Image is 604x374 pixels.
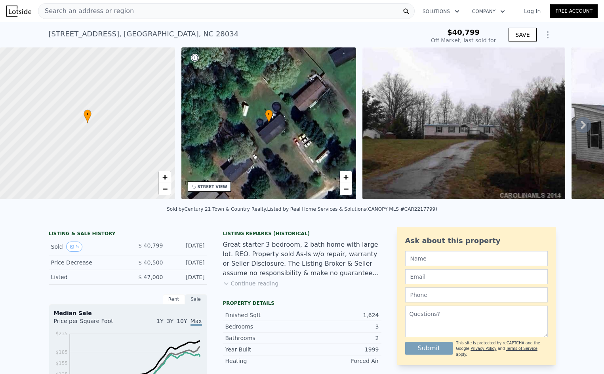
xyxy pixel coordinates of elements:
span: $ 47,000 [138,274,163,280]
div: Off Market, last sold for [431,36,496,44]
div: • [84,110,91,123]
a: Privacy Policy [471,346,496,351]
span: • [84,111,91,118]
div: Bathrooms [225,334,302,342]
div: [STREET_ADDRESS] , [GEOGRAPHIC_DATA] , NC 28034 [49,28,239,40]
div: Listed by Real Home Services & Solutions (CANOPY MLS #CAR2217799) [267,206,437,212]
img: Lotside [6,6,31,17]
div: [DATE] [170,273,205,281]
button: Submit [405,342,453,355]
a: Terms of Service [506,346,537,351]
div: • [265,110,273,123]
tspan: $185 [55,349,68,355]
input: Name [405,251,548,266]
span: 1Y [156,318,163,324]
div: Listed [51,273,122,281]
div: LISTING & SALE HISTORY [49,230,207,238]
div: This site is protected by reCAPTCHA and the Google and apply. [456,340,547,357]
tspan: $155 [55,361,68,366]
span: Max [191,318,202,326]
div: [DATE] [170,242,205,252]
a: Zoom in [340,171,352,183]
div: 1,624 [302,311,379,319]
div: Finished Sqft [225,311,302,319]
button: Show Options [540,27,556,43]
span: $ 40,799 [138,242,163,249]
div: STREET VIEW [198,184,227,190]
div: Heating [225,357,302,365]
div: Sale [185,294,207,304]
a: Zoom out [340,183,352,195]
input: Email [405,269,548,284]
div: 1999 [302,346,379,353]
div: Forced Air [302,357,379,365]
div: [DATE] [170,259,205,266]
img: Sale: 141608484 Parcel: 118149257 [362,47,565,199]
div: 3 [302,323,379,331]
span: $40,799 [447,28,480,36]
div: Listing Remarks (Historical) [223,230,381,237]
a: Free Account [550,4,598,18]
span: 10Y [177,318,187,324]
div: Sold by Century 21 Town & Country Realty . [167,206,267,212]
div: Property details [223,300,381,306]
span: 3Y [167,318,173,324]
span: Search an address or region [38,6,134,16]
span: $ 40,500 [138,259,163,266]
button: Continue reading [223,280,279,287]
button: SAVE [509,28,536,42]
div: Bedrooms [225,323,302,331]
div: Great starter 3 bedroom, 2 bath home with large lot. REO. Property sold As-Is w/o repair, warrant... [223,240,381,278]
span: + [162,172,167,182]
span: − [343,184,349,194]
div: Price per Square Foot [54,317,128,330]
button: View historical data [66,242,83,252]
a: Zoom out [159,183,171,195]
div: Year Built [225,346,302,353]
button: Solutions [416,4,466,19]
div: Rent [163,294,185,304]
input: Phone [405,287,548,302]
a: Zoom in [159,171,171,183]
tspan: $235 [55,331,68,336]
div: Median Sale [54,309,202,317]
div: 2 [302,334,379,342]
span: • [265,111,273,118]
a: Log In [514,7,550,15]
div: Sold [51,242,122,252]
div: Ask about this property [405,235,548,246]
span: − [162,184,167,194]
button: Company [466,4,511,19]
div: Price Decrease [51,259,122,266]
span: + [343,172,349,182]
